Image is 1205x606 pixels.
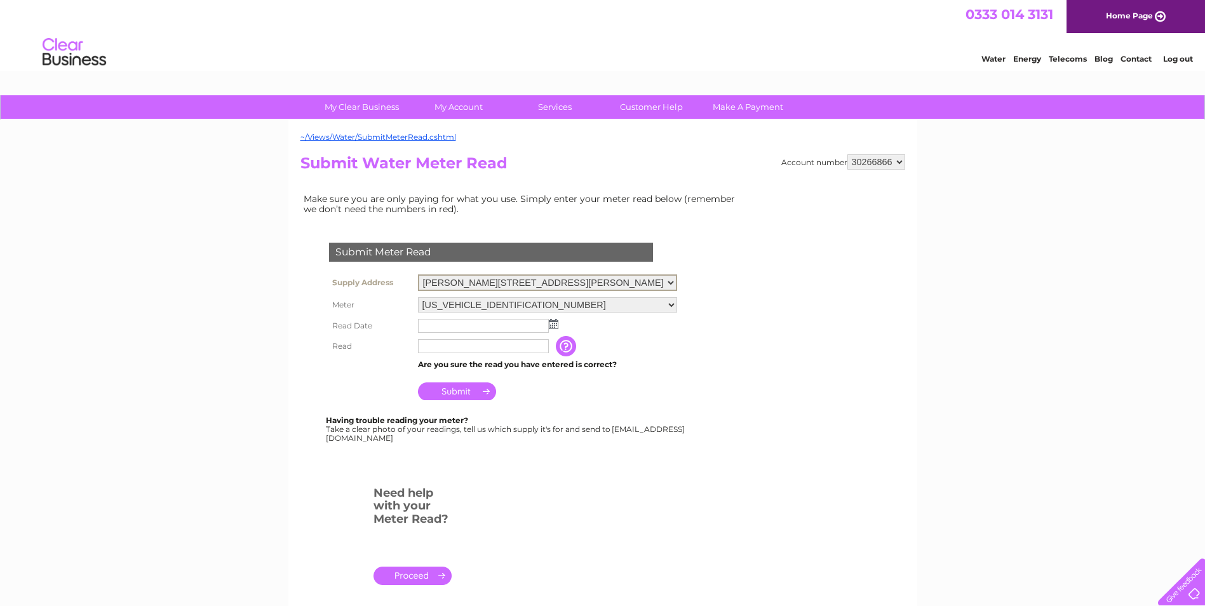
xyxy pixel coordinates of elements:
[326,416,687,442] div: Take a clear photo of your readings, tell us which supply it's for and send to [EMAIL_ADDRESS][DO...
[696,95,800,119] a: Make A Payment
[1094,54,1113,64] a: Blog
[1121,54,1152,64] a: Contact
[300,132,456,142] a: ~/Views/Water/SubmitMeterRead.cshtml
[406,95,511,119] a: My Account
[374,484,452,532] h3: Need help with your Meter Read?
[599,95,704,119] a: Customer Help
[326,336,415,356] th: Read
[781,154,905,170] div: Account number
[549,319,558,329] img: ...
[326,316,415,336] th: Read Date
[556,336,579,356] input: Information
[418,382,496,400] input: Submit
[300,191,745,217] td: Make sure you are only paying for what you use. Simply enter your meter read below (remember we d...
[374,567,452,585] a: .
[300,154,905,178] h2: Submit Water Meter Read
[1049,54,1087,64] a: Telecoms
[309,95,414,119] a: My Clear Business
[966,6,1053,22] a: 0333 014 3131
[326,415,468,425] b: Having trouble reading your meter?
[42,33,107,72] img: logo.png
[415,356,680,373] td: Are you sure the read you have entered is correct?
[981,54,1006,64] a: Water
[502,95,607,119] a: Services
[326,271,415,294] th: Supply Address
[326,294,415,316] th: Meter
[1013,54,1041,64] a: Energy
[329,243,653,262] div: Submit Meter Read
[1163,54,1193,64] a: Log out
[303,7,903,62] div: Clear Business is a trading name of Verastar Limited (registered in [GEOGRAPHIC_DATA] No. 3667643...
